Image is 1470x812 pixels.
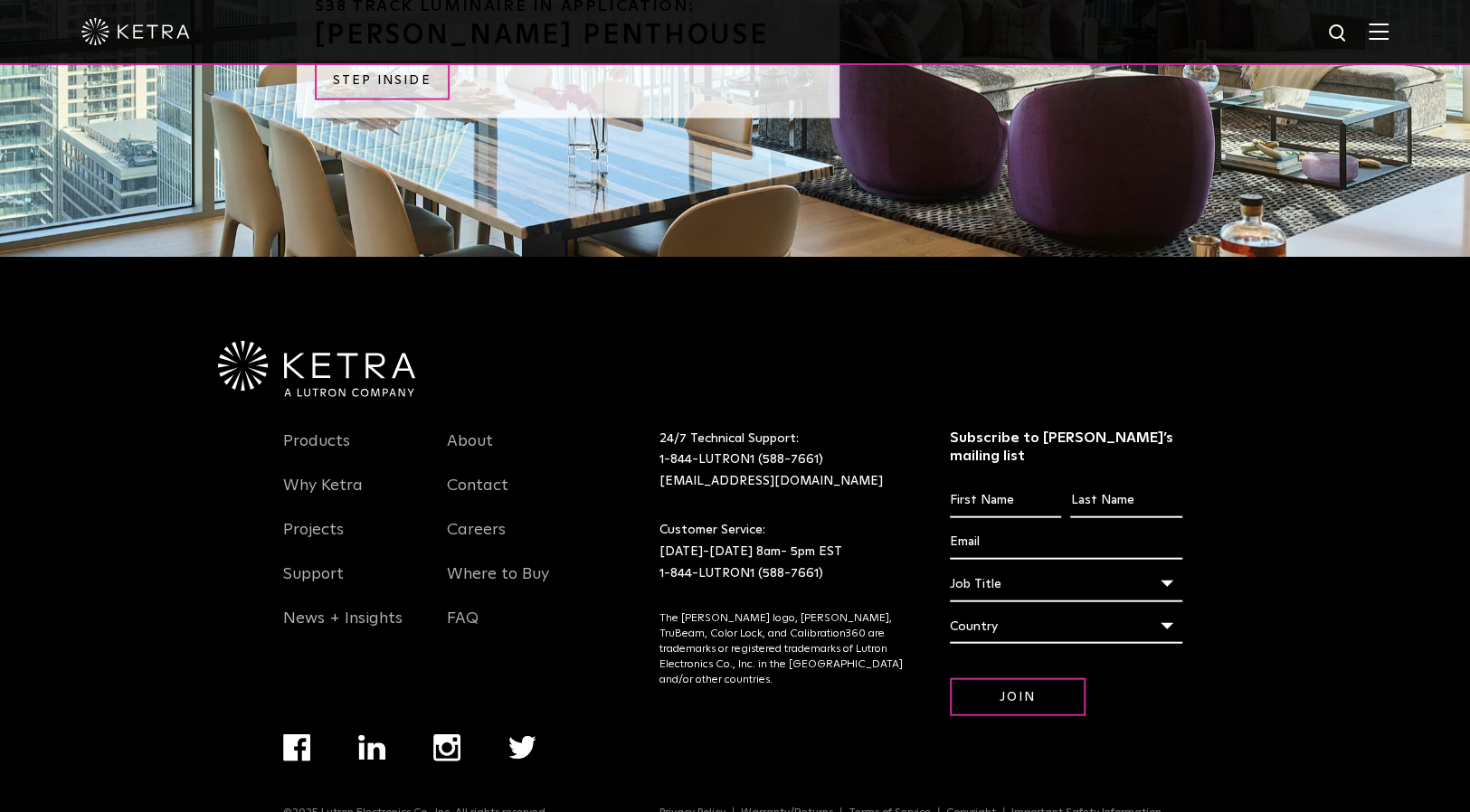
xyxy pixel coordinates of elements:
[1070,484,1181,518] input: Last Name
[1327,23,1350,45] img: search icon
[447,609,479,650] a: FAQ
[283,734,310,761] img: facebook
[950,567,1182,601] div: Job Title
[315,61,450,100] a: STEP INSIDE
[283,564,344,606] a: Support
[447,431,493,473] a: About
[433,734,460,761] img: instagram
[81,18,190,45] img: ketra-logo-2019-white
[358,735,386,760] img: linkedin
[283,609,403,650] a: News + Insights
[283,734,584,807] div: Navigation Menu
[659,453,823,466] a: 1-844-LUTRON1 (588-7661)
[1369,23,1389,40] img: Hamburger%20Nav.svg
[283,476,363,517] a: Why Ketra
[950,484,1061,518] input: First Name
[659,520,905,584] p: Customer Service: [DATE]-[DATE] 8am- 5pm EST
[283,520,344,562] a: Projects
[659,611,905,687] p: The [PERSON_NAME] logo, [PERSON_NAME], TruBeam, Color Lock, and Calibration360 are trademarks or ...
[447,520,506,562] a: Careers
[447,429,584,650] div: Navigation Menu
[659,567,823,580] a: 1-844-LUTRON1 (588-7661)
[950,678,1086,717] input: Join
[508,736,536,760] img: twitter
[283,431,350,473] a: Products
[950,609,1182,644] div: Country
[447,564,549,606] a: Where to Buy
[950,525,1182,560] input: Email
[950,429,1182,467] h3: Subscribe to [PERSON_NAME]’s mailing list
[659,475,883,487] a: [EMAIL_ADDRESS][DOMAIN_NAME]
[659,429,905,493] p: 24/7 Technical Support:
[283,429,421,650] div: Navigation Menu
[447,476,508,517] a: Contact
[218,341,415,397] img: Ketra-aLutronCo_White_RGB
